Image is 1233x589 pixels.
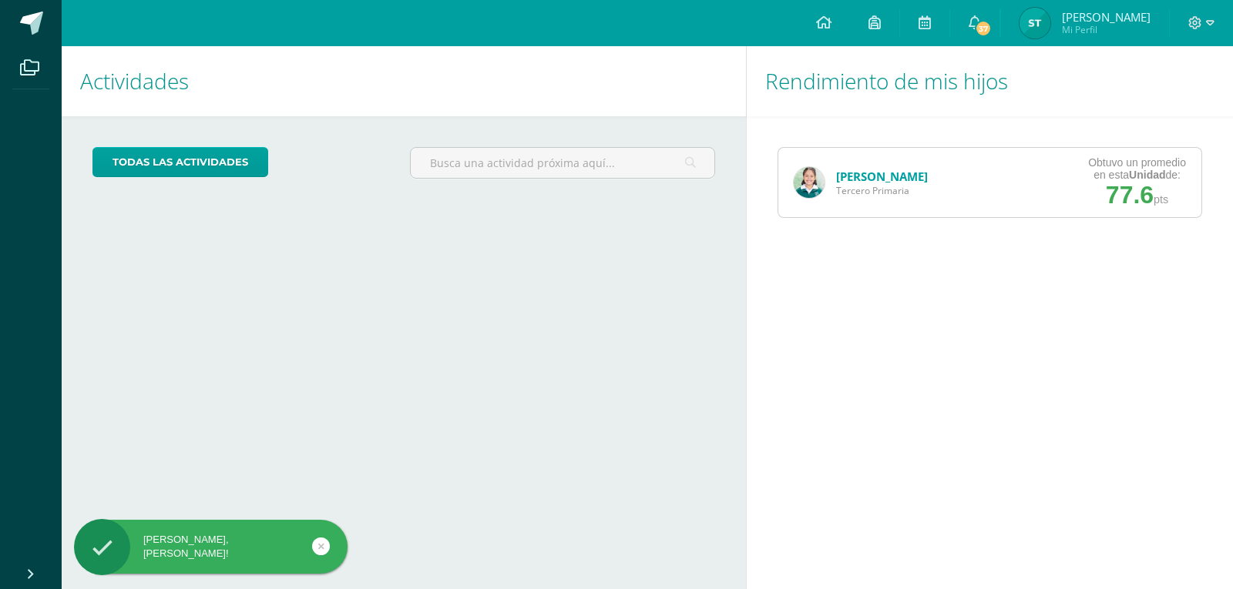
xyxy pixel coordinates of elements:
[975,20,992,37] span: 37
[80,46,727,116] h1: Actividades
[1129,169,1165,181] strong: Unidad
[1154,193,1168,206] span: pts
[794,167,825,198] img: f94a8731501dbe33f7f3083663e48ce4.png
[836,169,928,184] a: [PERSON_NAME]
[1020,8,1050,38] img: 5eb0341ce2803838f8db349dfaef631f.png
[1062,9,1151,25] span: [PERSON_NAME]
[1062,23,1151,36] span: Mi Perfil
[1088,156,1186,181] div: Obtuvo un promedio en esta de:
[765,46,1215,116] h1: Rendimiento de mis hijos
[1106,181,1154,209] span: 77.6
[836,184,928,197] span: Tercero Primaria
[411,148,714,178] input: Busca una actividad próxima aquí...
[74,533,348,561] div: [PERSON_NAME], [PERSON_NAME]!
[92,147,268,177] a: todas las Actividades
